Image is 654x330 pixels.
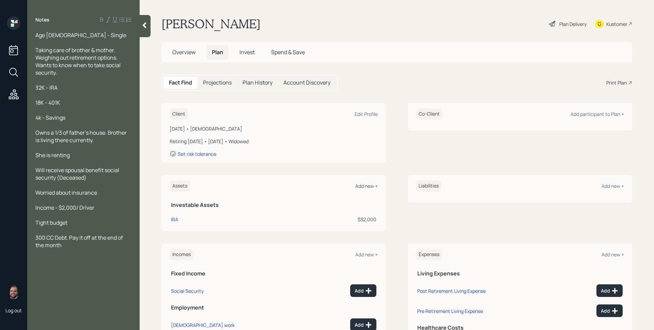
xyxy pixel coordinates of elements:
[416,249,442,260] h6: Expenses
[35,219,67,226] span: Tight budget
[35,114,65,121] span: 4k - Savings
[171,216,178,223] div: IRA
[355,321,372,328] div: Add
[35,99,60,106] span: 18K - 401K
[35,46,122,76] span: Taking care of brother & mother. Weighing out retirement options. Wants to know when to take soci...
[596,304,623,317] button: Add
[170,249,193,260] h6: Incomes
[601,307,618,314] div: Add
[172,48,196,56] span: Overview
[35,234,124,249] span: 300 CC Debt. Pay it off at the end of the month
[602,251,624,258] div: Add new +
[35,84,58,91] span: 32K - IRA
[170,138,378,145] div: Retiring [DATE] • [DATE] • Widowed
[606,20,627,28] div: Kustomer
[559,20,587,28] div: Plan Delivery
[601,287,618,294] div: Add
[283,79,330,86] h5: Account Discovery
[212,48,223,56] span: Plan
[35,189,97,196] span: Worried about insurance
[171,322,235,328] div: [DEMOGRAPHIC_DATA] work
[169,79,192,86] h5: Fact Find
[416,180,441,192] h6: Liabilities
[35,31,126,39] span: Age [DEMOGRAPHIC_DATA] - Single
[35,204,94,211] span: Income - $2,000/ Driver
[355,183,378,189] div: Add new +
[35,129,128,144] span: Owns a 1/3 of father's house. Brother is living there currently.
[171,288,204,294] div: Social Security
[417,308,483,314] div: Pre Retirement Living Expense
[571,111,624,117] div: Add participant to Plan +
[5,307,22,314] div: Log out
[355,287,372,294] div: Add
[178,151,216,157] div: Set risk tolerance
[171,202,376,208] h5: Investable Assets
[350,284,376,297] button: Add
[239,48,255,56] span: Invest
[171,304,376,311] h5: Employment
[355,251,378,258] div: Add new +
[35,151,70,159] span: She is renting
[416,108,442,120] h6: Co-Client
[355,111,378,117] div: Edit Profile
[417,288,486,294] div: Post Retirement Living Expense
[237,216,376,223] div: $32,000
[417,270,623,277] h5: Living Expenses
[596,284,623,297] button: Add
[35,16,49,23] label: Notes
[271,48,305,56] span: Spend & Save
[171,270,376,277] h5: Fixed Income
[35,166,120,181] span: Will receive spousal benefit social security (Deceased)
[170,125,378,132] div: [DATE] • [DEMOGRAPHIC_DATA]
[170,108,188,120] h6: Client
[606,79,627,86] div: Print Plan
[170,180,190,192] h6: Assets
[602,183,624,189] div: Add new +
[243,79,272,86] h5: Plan History
[7,285,20,299] img: james-distasi-headshot.png
[203,79,232,86] h5: Projections
[161,16,261,31] h1: [PERSON_NAME]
